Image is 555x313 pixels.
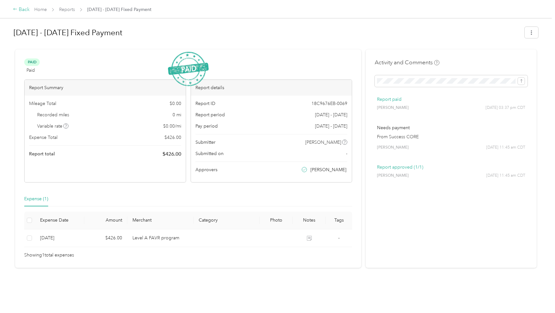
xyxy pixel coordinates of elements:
th: Expense Date [35,212,85,229]
th: Amount [84,212,127,229]
span: Showing 1 total expenses [24,252,74,259]
td: $426.00 [84,229,127,247]
span: $ 426.00 [162,150,181,158]
span: Recorded miles [37,111,69,118]
h4: Activity and Comments [375,58,439,67]
span: - [338,235,340,241]
span: Expense Total [29,134,58,141]
td: 9-5-2025 [35,229,85,247]
span: Report period [195,111,225,118]
span: Pay period [195,123,218,130]
span: 18C9676EB-0069 [311,100,347,107]
th: Category [194,212,260,229]
th: Photo [260,212,293,229]
span: Report total [29,151,55,157]
iframe: Everlance-gr Chat Button Frame [519,277,555,313]
span: Paid [26,67,35,74]
p: Report paid [377,96,525,103]
div: Report details [191,80,352,96]
span: [DATE] 11:45 am CDT [486,145,525,151]
span: 0 mi [173,111,181,118]
span: [PERSON_NAME] [310,166,346,173]
span: Paid [24,58,40,66]
td: Level A FAVR program [127,229,194,247]
p: From Success CORE [377,133,525,140]
span: - [346,150,347,157]
span: Approvers [195,166,217,173]
span: [PERSON_NAME] [377,173,409,179]
span: $ 0.00 / mi [163,123,181,130]
th: Merchant [127,212,194,229]
span: Submitted on [195,150,224,157]
span: Submitter [195,139,215,146]
span: $ 0.00 [170,100,181,107]
div: Expense (1) [24,195,48,203]
span: [PERSON_NAME] [377,105,409,111]
th: Tags [326,212,352,229]
img: PaidStamp [168,52,209,86]
a: Home [34,7,47,12]
span: [PERSON_NAME] [377,145,409,151]
h1: Sep 1 - 30, 2025 Fixed Payment [14,25,520,40]
span: [DATE] 03:37 pm CDT [486,105,525,111]
span: Report ID [195,100,215,107]
span: [DATE] - [DATE] [315,111,347,118]
p: Report approved (1/1) [377,164,525,171]
span: [PERSON_NAME] [305,139,341,146]
div: Back [13,6,30,14]
span: $ 426.00 [164,134,181,141]
p: Needs payment [377,124,525,131]
th: Notes [293,212,326,229]
div: Report Summary [25,80,186,96]
span: [DATE] 11:45 am CDT [486,173,525,179]
div: Tags [331,217,347,223]
td: - [326,229,352,247]
span: Variable rate [37,123,69,130]
span: [DATE] - [DATE] [315,123,347,130]
span: Mileage Total [29,100,56,107]
span: [DATE] - [DATE] Fixed Payment [87,6,152,13]
a: Reports [59,7,75,12]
